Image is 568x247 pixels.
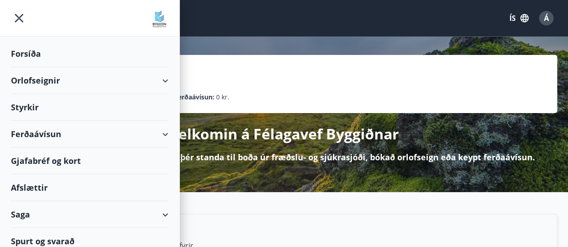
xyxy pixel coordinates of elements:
[169,124,399,144] p: Velkomin á Félagavef Byggiðnar
[11,174,168,201] div: Afslættir
[504,10,533,26] button: ÍS
[216,92,229,102] span: 0 kr.
[11,40,168,67] div: Forsíða
[544,13,549,23] span: Á
[34,151,535,163] p: Hér getur þú sótt um þá styrki sem þér standa til boða úr fræðslu- og sjúkrasjóði, bókað orlofsei...
[11,94,168,121] div: Styrkir
[11,121,168,148] div: Ferðaávísun
[11,148,168,174] div: Gjafabréf og kort
[11,10,27,26] button: menu
[174,92,214,102] p: Ferðaávísun :
[11,67,168,94] div: Orlofseignir
[150,10,168,28] img: union_logo
[11,201,168,228] div: Saga
[535,7,557,29] button: Á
